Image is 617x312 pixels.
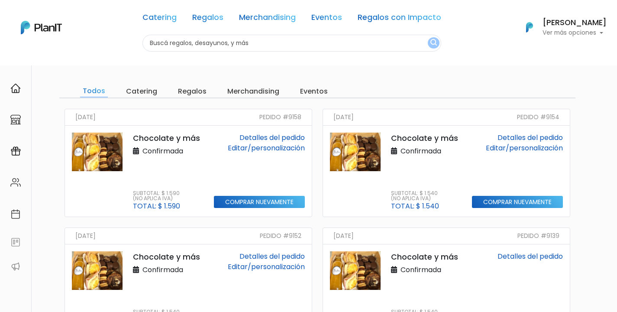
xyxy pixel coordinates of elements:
img: home-e721727adea9d79c4d83392d1f703f7f8bce08238fde08b1acbfd93340b81755.svg [10,83,21,94]
a: Regalos [192,14,223,24]
img: thumb_PHOTO-2022-03-20-15-16-39.jpg [72,251,123,290]
p: Subtotal: $ 1.540 [391,191,439,196]
p: (No aplica IVA) [391,196,439,201]
p: (No aplica IVA) [133,196,180,201]
img: thumb_PHOTO-2022-03-20-15-16-39.jpg [330,133,381,171]
input: Comprar nuevamente [214,196,305,208]
p: Chocolate y más [133,133,204,144]
small: Pedido #9139 [517,231,559,240]
p: Chocolate y más [391,133,462,144]
img: partners-52edf745621dab592f3b2c58e3bca9d71375a7ef29c3b500c9f145b62cc070d4.svg [10,261,21,272]
small: [DATE] [75,231,96,240]
img: marketplace-4ceaa7011d94191e9ded77b95e3339b90024bf715f7c57f8cf31f2d8c509eaba.svg [10,114,21,125]
small: Pedido #9154 [517,113,559,122]
a: Catering [142,14,177,24]
img: search_button-432b6d5273f82d61273b3651a40e1bd1b912527efae98b1b7a1b2c0702e16a8d.svg [430,39,437,47]
p: Confirmada [133,146,183,156]
p: Total: $ 1.540 [391,203,439,210]
a: Detalles del pedido [497,133,563,143]
input: Catering [123,85,160,97]
input: Eventos [297,85,330,97]
a: Editar/personalización [228,143,305,153]
img: campaigns-02234683943229c281be62815700db0a1741e53638e28bf9629b52c665b00959.svg [10,146,21,156]
p: Chocolate y más [133,251,204,263]
p: Total: $ 1.590 [133,203,180,210]
p: Confirmada [133,265,183,275]
a: Detalles del pedido [239,133,305,143]
img: people-662611757002400ad9ed0e3c099ab2801c6687ba6c219adb57efc949bc21e19d.svg [10,177,21,188]
img: PlanIt Logo [520,18,539,37]
img: calendar-87d922413cdce8b2cf7b7f5f62616a5cf9e4887200fb71536465627b3292af00.svg [10,209,21,219]
small: [DATE] [333,113,354,122]
input: Todos [80,85,108,97]
img: feedback-78b5a0c8f98aac82b08bfc38622c3050aee476f2c9584af64705fc4e61158814.svg [10,237,21,247]
a: Detalles del pedido [497,251,563,261]
img: thumb_PHOTO-2022-03-20-15-16-39.jpg [330,251,381,290]
p: Confirmada [391,265,441,275]
a: Editar/personalización [486,143,563,153]
button: PlanIt Logo [PERSON_NAME] Ver más opciones [515,16,607,39]
p: Ver más opciones [543,30,607,36]
img: PlanIt Logo [21,21,62,34]
a: Detalles del pedido [239,251,305,261]
a: Regalos con Impacto [358,14,441,24]
small: Pedido #9158 [259,113,301,122]
input: Buscá regalos, desayunos, y más [142,35,441,52]
a: Editar/personalización [228,262,305,272]
a: Eventos [311,14,342,24]
input: Regalos [175,85,209,97]
img: thumb_PHOTO-2022-03-20-15-16-39.jpg [72,133,123,171]
small: Pedido #9152 [260,231,301,240]
p: Chocolate y más [391,251,462,263]
h6: [PERSON_NAME] [543,19,607,27]
a: Merchandising [239,14,296,24]
input: Merchandising [225,85,282,97]
p: Confirmada [391,146,441,156]
div: ¿Necesitás ayuda? [45,8,125,25]
small: [DATE] [75,113,96,122]
p: Subtotal: $ 1.590 [133,191,180,196]
input: Comprar nuevamente [472,196,563,208]
small: [DATE] [333,231,354,240]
